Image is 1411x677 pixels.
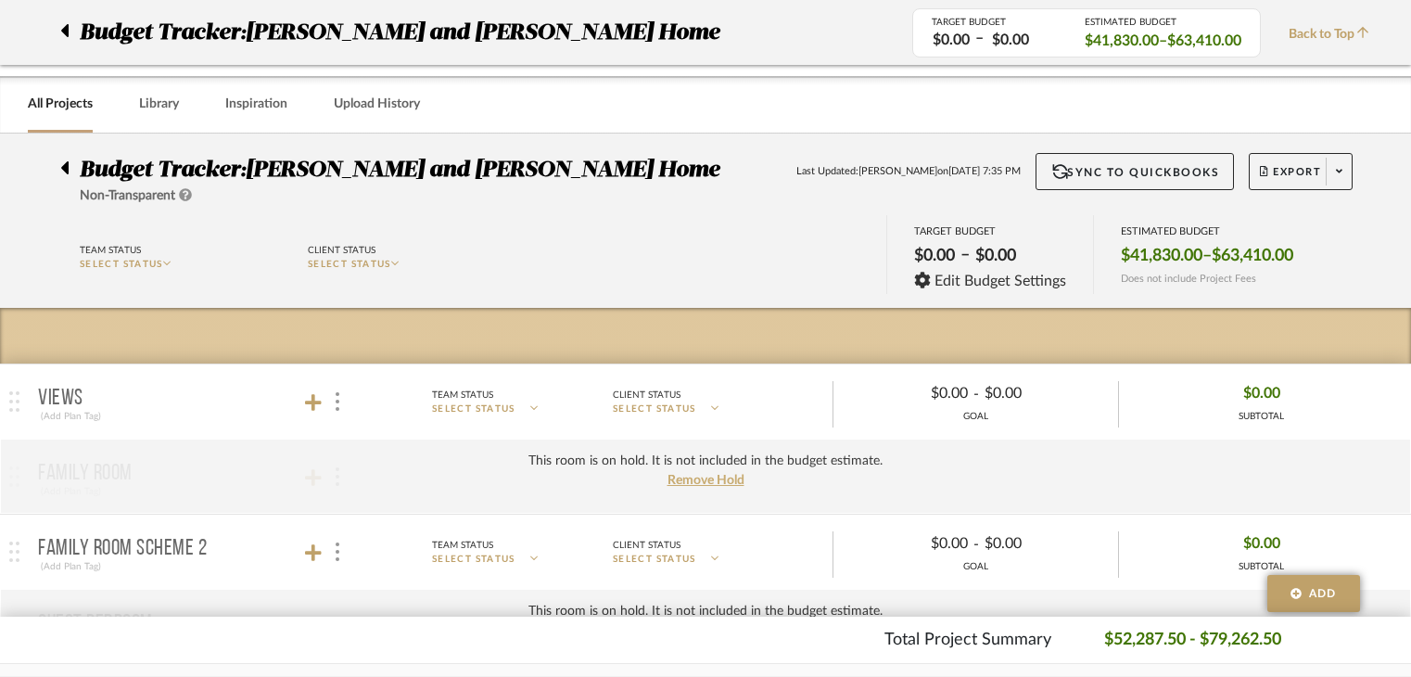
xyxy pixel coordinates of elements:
[613,537,680,554] div: Client Status
[38,558,104,575] div: (Add Plan Tag)
[334,92,420,117] a: Upload History
[432,402,515,416] span: SELECT STATUS
[833,410,1118,424] div: GOAL
[1202,246,1212,266] span: –
[80,159,246,181] span: Budget Tracker:
[1085,31,1159,51] span: $41,830.00
[970,240,1022,272] div: $0.00
[1121,273,1256,285] span: Does not include Project Fees
[432,387,493,403] div: Team Status
[937,164,948,180] span: on
[246,159,719,181] span: [PERSON_NAME] and [PERSON_NAME] Home
[38,408,104,425] div: (Add Plan Tag)
[932,17,1057,28] div: TARGET BUDGET
[528,452,883,471] div: This room is on hold. It is not included in the budget estimate.
[796,164,858,180] span: Last Updated:
[1243,379,1280,408] span: $0.00
[28,92,93,117] a: All Projects
[432,537,493,554] div: Team Status
[336,392,339,411] img: 3dots-v.svg
[948,164,1021,180] span: [DATE] 7:35 PM
[613,402,696,416] span: SELECT STATUS
[246,16,729,49] p: [PERSON_NAME] and [PERSON_NAME] Home
[1121,246,1202,266] span: $41,830.00
[667,474,744,487] span: Remove Hold
[973,533,979,556] span: -
[858,164,937,180] span: [PERSON_NAME]
[1267,575,1360,612] button: Add
[336,543,339,561] img: 3dots-v.svg
[960,245,970,272] span: –
[38,538,207,560] p: Family Room Scheme 2
[934,273,1066,289] span: Edit Budget Settings
[1243,530,1280,558] span: $0.00
[914,225,1067,237] div: TARGET BUDGET
[613,387,680,403] div: Client Status
[1036,153,1235,190] button: Sync to QuickBooks
[80,16,246,49] span: Budget Tracker:
[80,189,175,202] span: Non-Transparent
[884,628,1051,653] p: Total Project Summary
[308,242,375,259] div: Client Status
[1260,165,1321,193] span: Export
[986,30,1035,51] div: $0.00
[225,92,287,117] a: Inspiration
[1159,31,1167,51] span: –
[1249,153,1353,190] button: Export
[9,391,19,412] img: grip.svg
[80,242,141,259] div: Team Status
[613,553,696,567] span: SELECT STATUS
[528,602,883,621] div: This room is on hold. It is not included in the budget estimate.
[139,92,179,117] a: Library
[308,260,391,269] span: SELECT STATUS
[38,388,83,410] p: Views
[1289,25,1379,45] span: Back to Top
[979,379,1103,408] div: $0.00
[833,560,1118,574] div: GOAL
[1239,560,1284,574] div: SUBTOTAL
[1121,225,1293,237] div: ESTIMATED BUDGET
[1212,246,1293,266] span: $63,410.00
[1309,585,1337,602] span: Add
[1167,31,1241,51] span: $63,410.00
[979,530,1103,558] div: $0.00
[1239,410,1284,424] div: SUBTOTAL
[1104,628,1281,653] p: $52,287.50 - $79,262.50
[432,553,515,567] span: SELECT STATUS
[80,260,163,269] span: SELECT STATUS
[849,379,973,408] div: $0.00
[909,240,960,272] div: $0.00
[9,542,19,562] img: grip.svg
[927,30,975,51] div: $0.00
[1085,17,1241,28] div: ESTIMATED BUDGET
[975,28,984,51] span: –
[849,530,973,558] div: $0.00
[973,383,979,405] span: -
